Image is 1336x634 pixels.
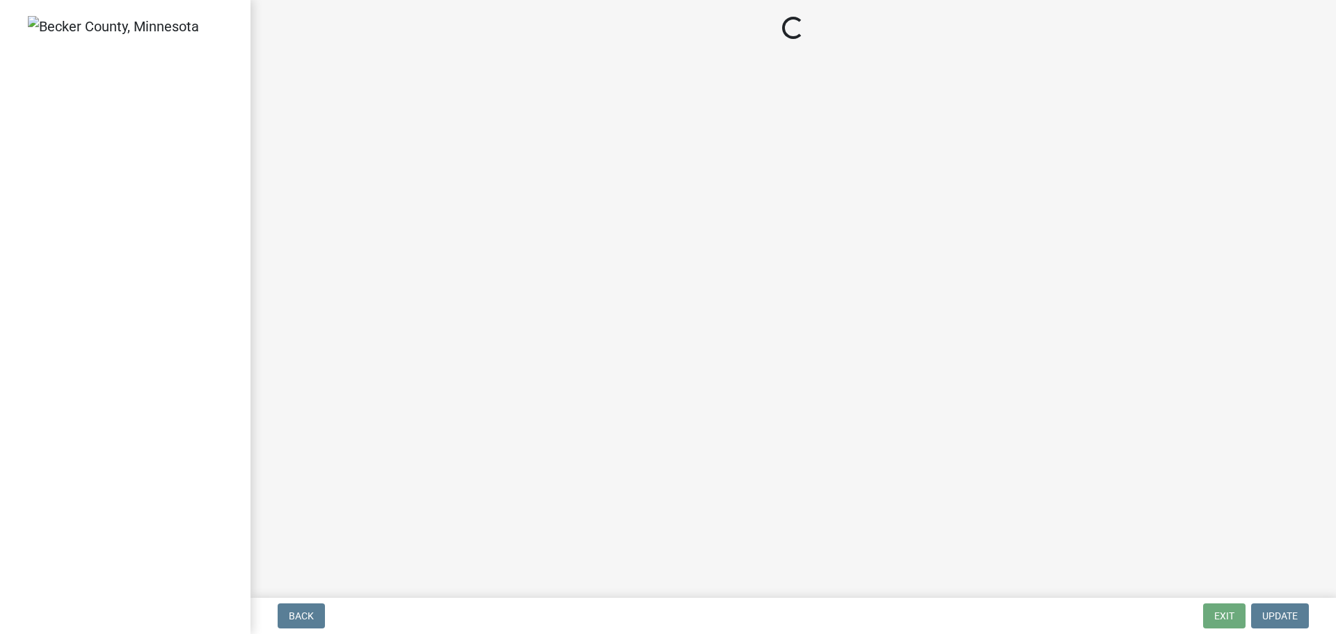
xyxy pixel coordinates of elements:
[289,610,314,621] span: Back
[1262,610,1298,621] span: Update
[1251,603,1309,628] button: Update
[1203,603,1246,628] button: Exit
[278,603,325,628] button: Back
[28,16,199,37] img: Becker County, Minnesota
